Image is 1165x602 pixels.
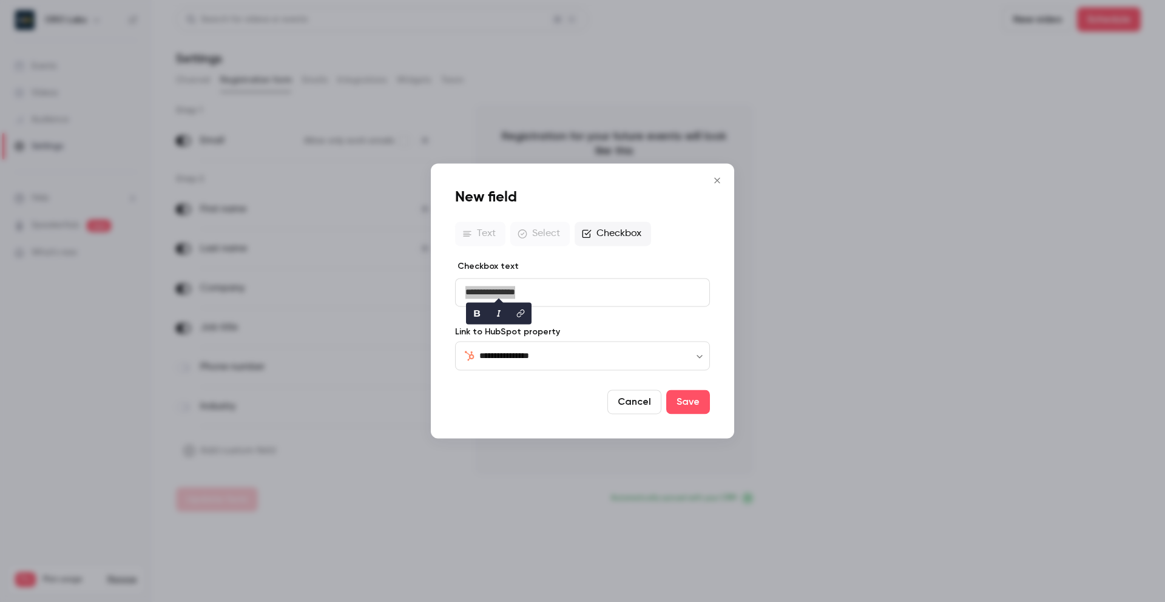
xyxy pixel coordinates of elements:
button: Close [705,168,729,192]
button: italic [489,303,508,323]
h1: New field [455,188,710,207]
label: Checkbox text [455,260,519,272]
div: editor [456,279,709,306]
button: bold [467,303,487,323]
label: Link to HubSpot property [455,326,710,338]
button: link [511,303,530,323]
button: Cancel [607,390,661,414]
button: Save [666,390,710,414]
button: Open [694,350,706,362]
